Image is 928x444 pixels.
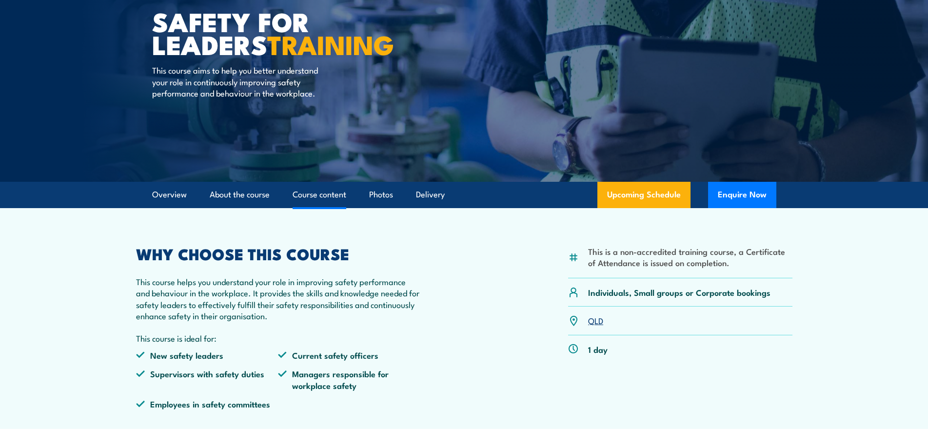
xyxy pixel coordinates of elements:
[708,182,776,208] button: Enquire Now
[588,246,792,269] li: This is a non-accredited training course, a Certificate of Attendance is issued on completion.
[210,182,270,208] a: About the course
[136,276,421,322] p: This course helps you understand your role in improving safety performance and behaviour in the w...
[597,182,691,208] a: Upcoming Schedule
[136,349,278,361] li: New safety leaders
[588,287,770,298] p: Individuals, Small groups or Corporate bookings
[136,332,421,344] p: This course is ideal for:
[588,314,603,326] a: QLD
[416,182,445,208] a: Delivery
[278,368,420,391] li: Managers responsible for workplace safety
[136,398,278,409] li: Employees in safety committees
[136,247,421,260] h2: WHY CHOOSE THIS COURSE
[152,10,393,55] h1: Safety For Leaders
[278,349,420,361] li: Current safety officers
[136,368,278,391] li: Supervisors with safety duties
[152,182,187,208] a: Overview
[588,344,608,355] p: 1 day
[293,182,346,208] a: Course content
[152,64,330,98] p: This course aims to help you better understand your role in continuously improving safety perform...
[267,23,394,64] strong: TRAINING
[369,182,393,208] a: Photos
